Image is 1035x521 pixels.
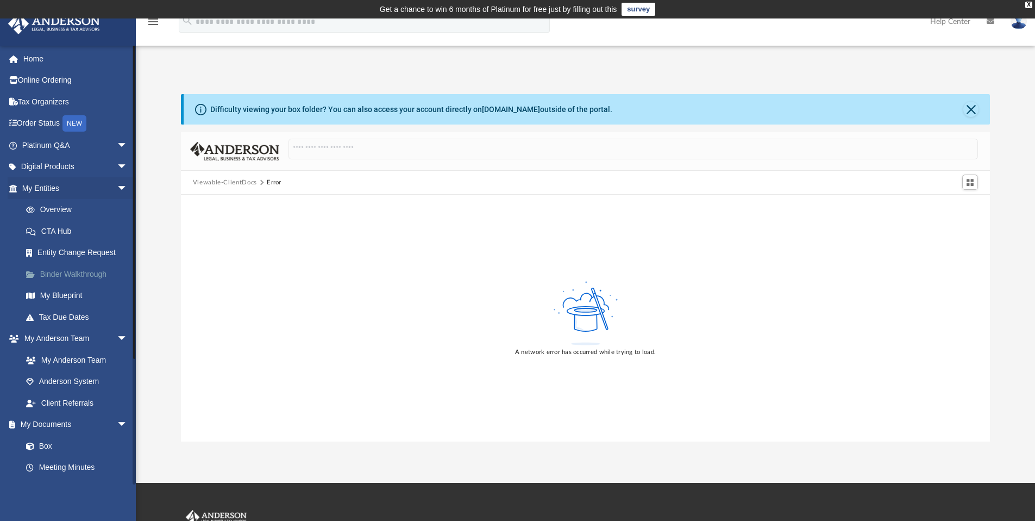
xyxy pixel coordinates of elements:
[8,70,144,91] a: Online Ordering
[288,139,978,159] input: Search files and folders
[193,178,257,188] button: Viewable-ClientDocs
[147,21,160,28] a: menu
[8,156,144,178] a: Digital Productsarrow_drop_down
[15,478,133,500] a: Forms Library
[15,285,139,307] a: My Blueprint
[8,91,144,113] a: Tax Organizers
[622,3,655,16] a: survey
[117,414,139,436] span: arrow_drop_down
[962,175,978,190] button: Switch to Grid View
[117,134,139,157] span: arrow_drop_down
[181,15,193,27] i: search
[380,3,617,16] div: Get a chance to win 6 months of Platinum for free just by filling out this
[8,177,144,199] a: My Entitiesarrow_drop_down
[15,435,133,457] a: Box
[15,220,144,242] a: CTA Hub
[8,134,144,156] a: Platinum Q&Aarrow_drop_down
[117,156,139,178] span: arrow_drop_down
[15,242,144,264] a: Entity Change Request
[8,48,144,70] a: Home
[482,105,540,114] a: [DOMAIN_NAME]
[963,102,978,117] button: Close
[267,178,281,188] div: Error
[8,328,139,350] a: My Anderson Teamarrow_drop_down
[15,199,144,221] a: Overview
[15,371,139,393] a: Anderson System
[8,113,144,135] a: Order StatusNEW
[15,349,133,371] a: My Anderson Team
[5,13,103,34] img: Anderson Advisors Platinum Portal
[147,15,160,28] i: menu
[515,348,656,357] div: A network error has occurred while trying to load.
[15,392,139,414] a: Client Referrals
[1011,14,1027,29] img: User Pic
[15,457,139,479] a: Meeting Minutes
[1025,2,1032,8] div: close
[15,306,144,328] a: Tax Due Dates
[8,414,139,436] a: My Documentsarrow_drop_down
[62,115,86,132] div: NEW
[15,263,144,285] a: Binder Walkthrough
[117,328,139,350] span: arrow_drop_down
[117,177,139,200] span: arrow_drop_down
[210,104,612,115] div: Difficulty viewing your box folder? You can also access your account directly on outside of the p...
